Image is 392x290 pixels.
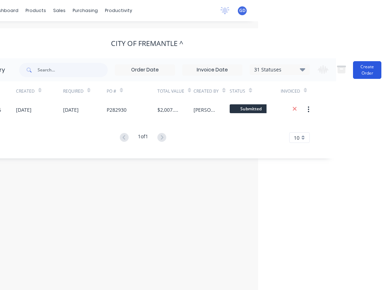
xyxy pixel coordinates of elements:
[63,81,107,101] div: Required
[16,106,32,114] div: [DATE]
[194,88,219,94] div: Created By
[63,106,79,114] div: [DATE]
[115,65,175,75] input: Order Date
[16,81,63,101] div: Created
[183,65,242,75] input: Invoice Date
[281,81,310,101] div: Invoiced
[250,66,309,74] div: 31 Statuses
[138,133,148,143] div: 1 of 1
[16,88,35,94] div: Created
[107,106,127,114] div: P282930
[294,134,299,141] span: 10
[38,63,108,77] input: Search...
[194,81,230,101] div: Created By
[107,88,116,94] div: PO #
[50,5,69,16] div: sales
[107,81,157,101] div: PO #
[230,88,245,94] div: Status
[69,5,101,16] div: purchasing
[230,81,280,101] div: Status
[239,7,246,14] span: GD
[157,81,194,101] div: Total Value
[157,106,179,114] div: $2,007.50
[101,5,136,16] div: productivity
[194,106,215,114] div: [PERSON_NAME]
[22,5,50,16] div: products
[63,88,84,94] div: Required
[230,104,272,113] span: Submitted
[353,61,381,79] button: Create Order
[281,88,300,94] div: Invoiced
[111,39,183,48] div: CITY OF FREMANTLE ^
[157,88,184,94] div: Total Value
